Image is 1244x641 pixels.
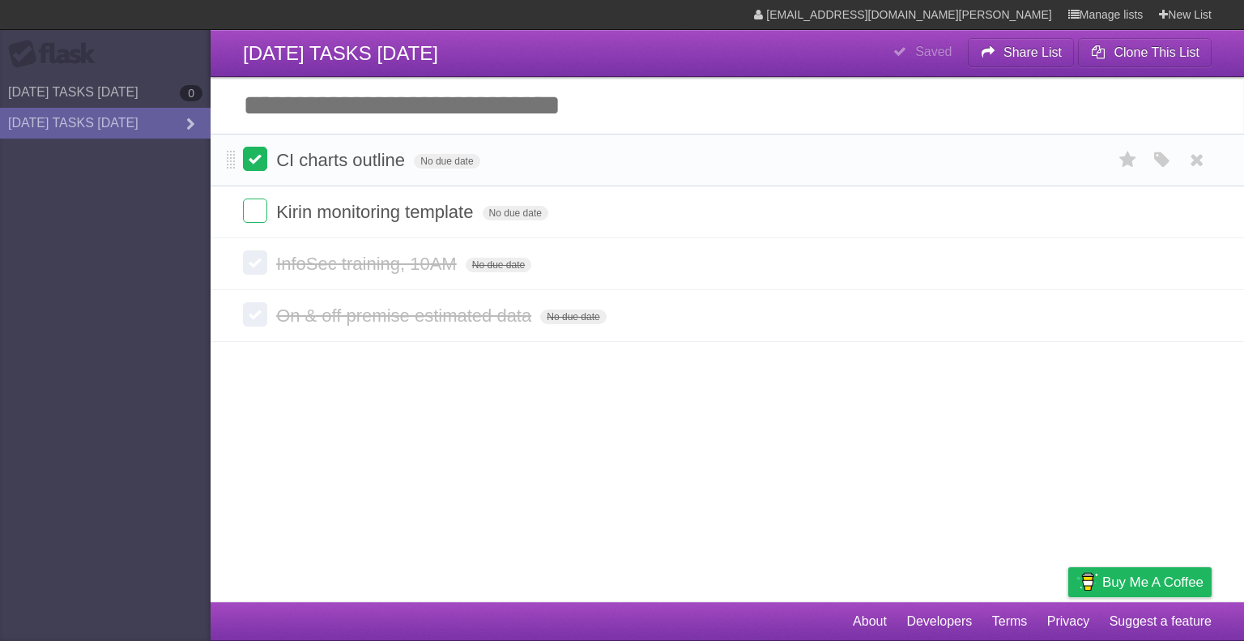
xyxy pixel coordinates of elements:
[1110,606,1212,637] a: Suggest a feature
[8,40,105,69] div: Flask
[414,154,479,169] span: No due date
[243,250,267,275] label: Done
[276,202,477,222] span: Kirin monitoring template
[483,206,548,220] span: No due date
[466,258,531,272] span: No due date
[1078,38,1212,67] button: Clone This List
[1076,568,1098,596] img: Buy me a coffee
[906,606,972,637] a: Developers
[276,306,535,326] span: On & off premise estimated data
[1113,147,1144,173] label: Star task
[243,147,267,171] label: Done
[1114,45,1199,59] b: Clone This List
[1003,45,1062,59] b: Share List
[1068,567,1212,597] a: Buy me a coffee
[853,606,887,637] a: About
[1047,606,1089,637] a: Privacy
[276,150,409,170] span: CI charts outline
[243,199,267,223] label: Done
[243,302,267,327] label: Done
[915,45,952,58] b: Saved
[243,42,438,64] span: [DATE] TASKS [DATE]
[992,606,1028,637] a: Terms
[968,38,1075,67] button: Share List
[540,310,606,324] span: No due date
[180,85,202,101] b: 0
[1102,568,1204,596] span: Buy me a coffee
[276,254,461,274] span: InfoSec training, 10AM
